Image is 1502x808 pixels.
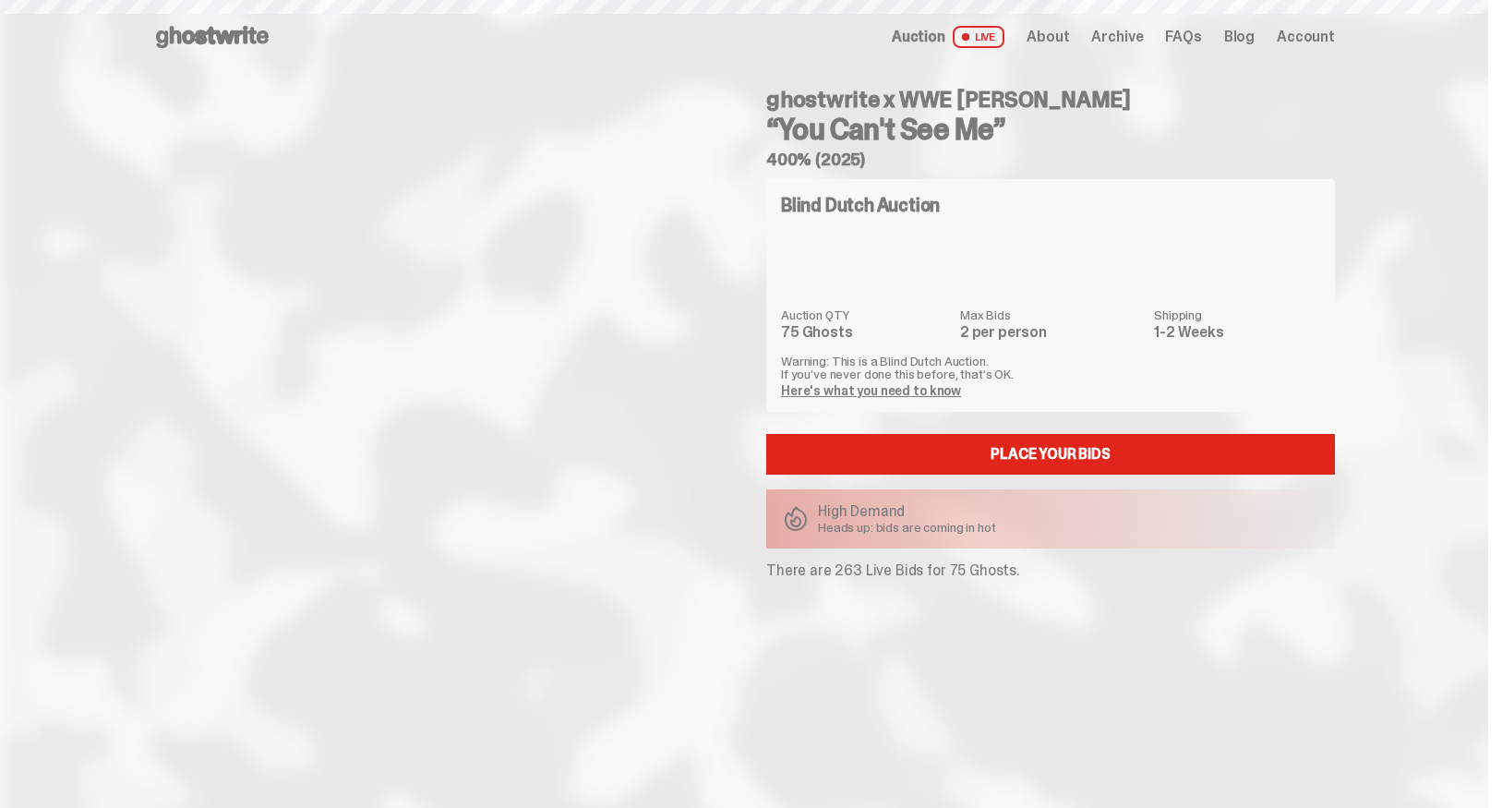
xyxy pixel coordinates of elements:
[1027,30,1069,44] a: About
[781,308,949,321] dt: Auction QTY
[960,325,1143,340] dd: 2 per person
[892,26,1004,48] a: Auction LIVE
[1154,325,1320,340] dd: 1-2 Weeks
[818,504,996,519] p: High Demand
[892,30,945,44] span: Auction
[781,382,961,399] a: Here's what you need to know
[781,325,949,340] dd: 75 Ghosts
[766,89,1335,111] h4: ghostwrite x WWE [PERSON_NAME]
[960,308,1143,321] dt: Max Bids
[1165,30,1201,44] a: FAQs
[781,196,940,214] h4: Blind Dutch Auction
[1091,30,1143,44] a: Archive
[1224,30,1255,44] a: Blog
[818,521,996,534] p: Heads up: bids are coming in hot
[766,115,1335,144] h3: “You Can't See Me”
[1277,30,1335,44] a: Account
[1154,308,1320,321] dt: Shipping
[781,355,1320,380] p: Warning: This is a Blind Dutch Auction. If you’ve never done this before, that’s OK.
[766,151,1335,168] h5: 400% (2025)
[953,26,1005,48] span: LIVE
[766,434,1335,475] a: Place your Bids
[766,563,1335,578] p: There are 263 Live Bids for 75 Ghosts.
